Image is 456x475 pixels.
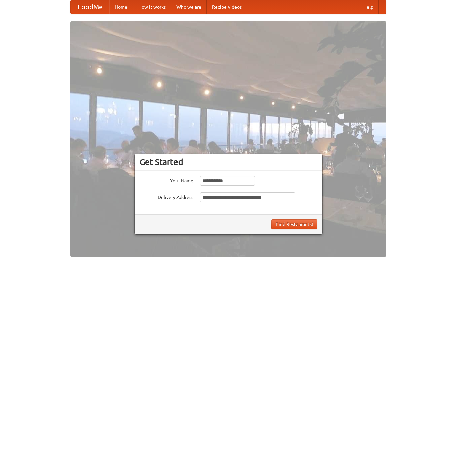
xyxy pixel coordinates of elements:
a: How it works [133,0,171,14]
button: Find Restaurants! [271,219,317,229]
a: Who we are [171,0,207,14]
label: Your Name [140,176,193,184]
label: Delivery Address [140,192,193,201]
a: Help [358,0,379,14]
a: Recipe videos [207,0,247,14]
h3: Get Started [140,157,317,167]
a: FoodMe [71,0,109,14]
a: Home [109,0,133,14]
